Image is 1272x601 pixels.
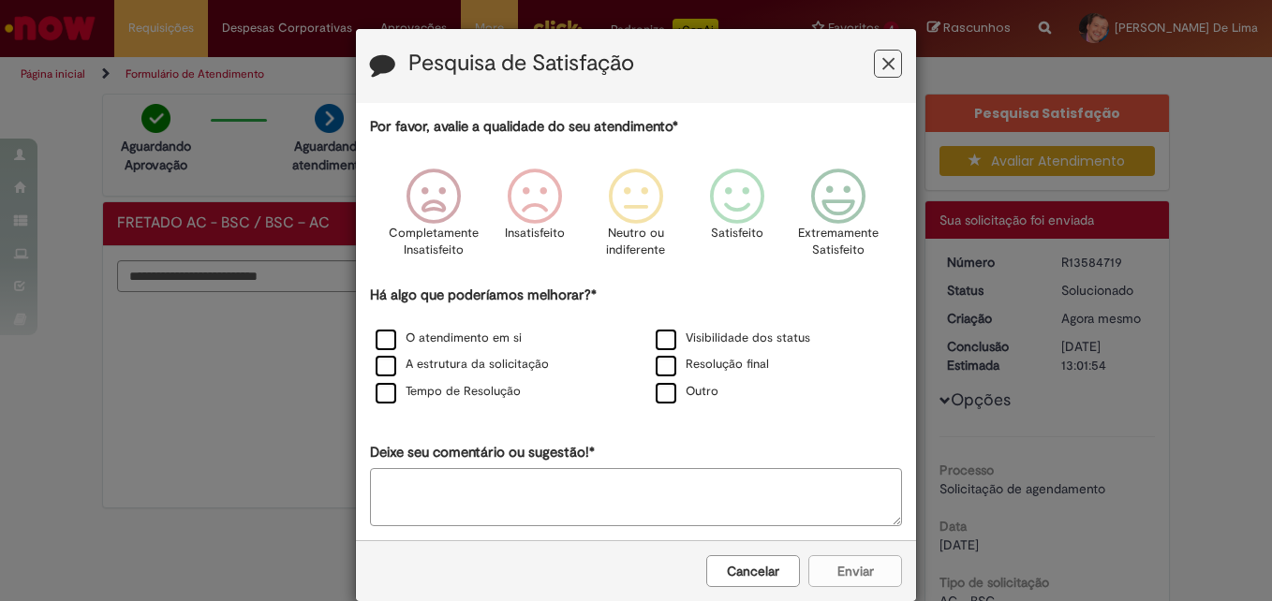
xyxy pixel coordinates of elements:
label: Visibilidade dos status [656,330,810,347]
label: Pesquisa de Satisfação [408,51,634,76]
button: Cancelar [706,555,800,587]
div: Há algo que poderíamos melhorar?* [370,286,902,406]
label: Outro [656,383,718,401]
div: Satisfeito [689,154,785,283]
label: Deixe seu comentário ou sugestão!* [370,443,595,462]
div: Neutro ou indiferente [588,154,684,283]
label: Resolução final [656,356,769,374]
p: Neutro ou indiferente [602,225,670,259]
label: Tempo de Resolução [376,383,521,401]
div: Extremamente Satisfeito [791,154,886,283]
p: Satisfeito [711,225,763,242]
label: A estrutura da solicitação [376,356,549,374]
div: Insatisfeito [487,154,583,283]
p: Completamente Insatisfeito [389,225,479,259]
p: Extremamente Satisfeito [798,225,879,259]
label: O atendimento em si [376,330,522,347]
p: Insatisfeito [505,225,565,242]
label: Por favor, avalie a qualidade do seu atendimento* [370,117,678,137]
div: Completamente Insatisfeito [385,154,481,283]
